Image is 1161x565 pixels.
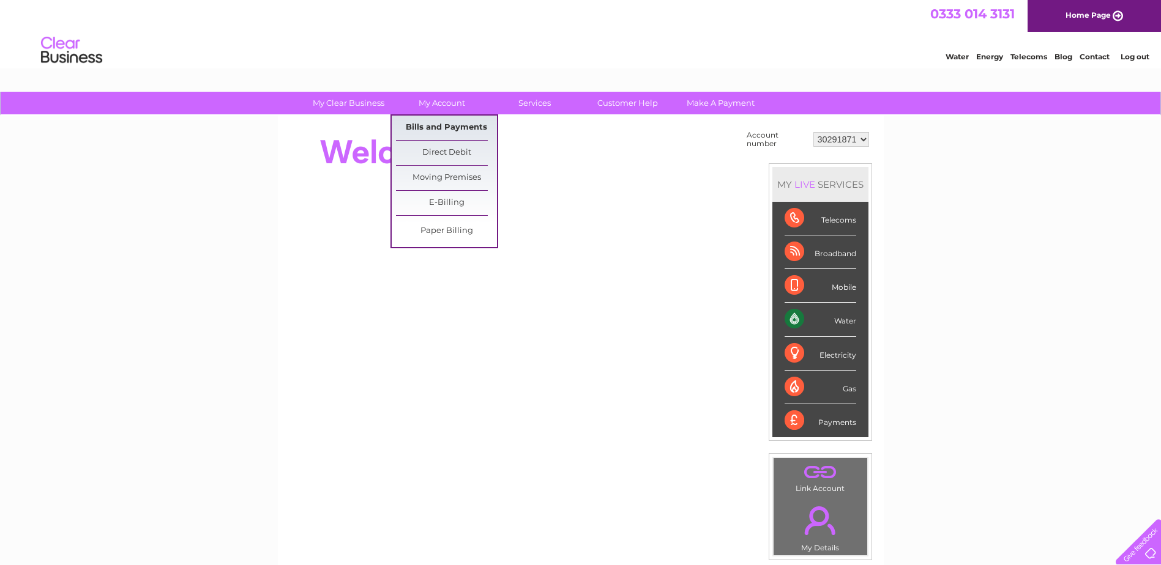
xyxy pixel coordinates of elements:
[930,6,1015,21] a: 0333 014 3131
[298,92,399,114] a: My Clear Business
[773,496,868,556] td: My Details
[785,235,856,269] div: Broadband
[785,303,856,336] div: Water
[785,269,856,303] div: Mobile
[785,404,856,437] div: Payments
[976,52,1003,61] a: Energy
[1121,52,1149,61] a: Log out
[396,166,497,190] a: Moving Premises
[785,371,856,404] div: Gas
[772,167,868,202] div: MY SERVICES
[1080,52,1110,61] a: Contact
[396,219,497,243] a: Paper Billing
[577,92,678,114] a: Customer Help
[391,92,492,114] a: My Account
[777,499,864,542] a: .
[777,461,864,482] a: .
[1010,52,1047,61] a: Telecoms
[396,116,497,140] a: Bills and Payments
[670,92,771,114] a: Make A Payment
[396,191,497,215] a: E-Billing
[40,32,103,69] img: logo.png
[785,337,856,371] div: Electricity
[785,202,856,235] div: Telecoms
[792,179,818,190] div: LIVE
[484,92,585,114] a: Services
[946,52,969,61] a: Water
[292,7,870,59] div: Clear Business is a trading name of Verastar Limited (registered in [GEOGRAPHIC_DATA] No. 3667643...
[1055,52,1072,61] a: Blog
[396,141,497,165] a: Direct Debit
[773,457,868,496] td: Link Account
[744,128,810,151] td: Account number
